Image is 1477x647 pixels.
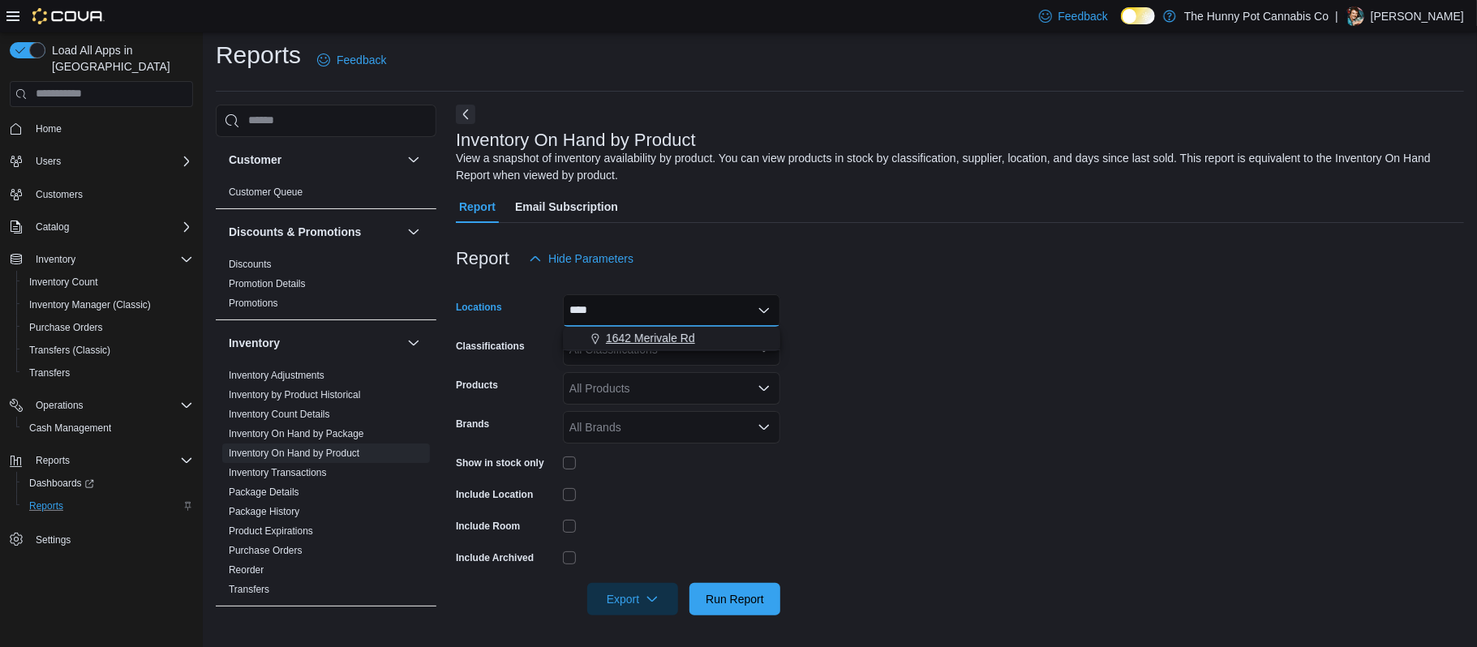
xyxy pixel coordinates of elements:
button: Open list of options [758,421,771,434]
span: Inventory On Hand by Package [229,427,364,440]
span: Run Report [706,591,764,607]
span: Dashboards [29,477,94,490]
span: Users [29,152,193,171]
button: Cash Management [16,417,200,439]
a: Customers [29,185,89,204]
span: Inventory Transactions [229,466,327,479]
div: Colten McCarthy [1345,6,1364,26]
button: Customers [3,182,200,206]
span: Settings [36,533,71,546]
a: Package Details [229,486,299,498]
span: 1642 Merivale Rd [606,330,695,346]
button: Inventory Count [16,271,200,294]
span: Operations [29,396,193,415]
span: Inventory by Product Historical [229,388,361,401]
a: Reports [23,496,70,516]
span: Transfers (Classic) [29,344,110,357]
span: Reports [29,499,63,512]
a: Promotions [229,298,278,309]
button: Inventory [404,333,423,353]
span: Catalog [36,221,69,234]
button: Discounts & Promotions [404,222,423,242]
button: Users [29,152,67,171]
button: Reports [3,449,200,472]
a: Purchase Orders [23,318,109,337]
a: Settings [29,530,77,550]
button: Customer [229,152,401,168]
button: Users [3,150,200,173]
label: Locations [456,301,502,314]
button: Settings [3,527,200,551]
button: Inventory [29,250,82,269]
div: Discounts & Promotions [216,255,436,319]
button: Inventory Manager (Classic) [16,294,200,316]
button: Close list of options [758,304,771,317]
a: Inventory On Hand by Product [229,448,359,459]
a: Discounts [229,259,272,270]
span: Purchase Orders [229,544,303,557]
span: Settings [29,529,193,549]
span: Home [36,122,62,135]
button: Customer [404,150,423,169]
a: Dashboards [23,473,101,493]
span: Transfers [29,366,70,379]
div: Choose from the following options [563,327,780,350]
button: Open list of options [758,382,771,395]
button: Reports [16,495,200,517]
span: Inventory [36,253,75,266]
span: Customers [29,184,193,204]
span: Reports [36,454,70,467]
span: Inventory Count [23,272,193,292]
p: The Hunny Pot Cannabis Co [1184,6,1329,26]
span: Report [459,191,496,223]
span: Email Subscription [515,191,618,223]
span: Users [36,155,61,168]
span: Cash Management [23,418,193,438]
h3: Inventory [229,335,280,351]
span: Catalog [29,217,193,237]
span: Promotion Details [229,277,306,290]
span: Inventory [29,250,193,269]
a: Reorder [229,564,264,576]
a: Dashboards [16,472,200,495]
span: Promotions [229,297,278,310]
span: Customers [36,188,83,201]
button: Catalog [29,217,75,237]
a: Package History [229,506,299,517]
button: Run Report [689,583,780,615]
label: Include Location [456,488,533,501]
button: Catalog [3,216,200,238]
label: Show in stock only [456,456,544,469]
span: Export [597,583,668,615]
h3: Report [456,249,509,268]
span: Reorder [229,563,264,576]
button: Inventory [229,335,401,351]
span: Purchase Orders [23,318,193,337]
span: Inventory Count [29,276,98,289]
h3: Inventory On Hand by Product [456,131,696,150]
span: Inventory Manager (Classic) [29,298,151,311]
button: Transfers [16,362,200,384]
span: Load All Apps in [GEOGRAPHIC_DATA] [45,42,193,75]
span: Feedback [337,52,386,68]
a: Inventory Manager (Classic) [23,295,157,315]
nav: Complex example [10,110,193,593]
button: Hide Parameters [522,242,640,275]
button: Export [587,583,678,615]
span: Inventory Count Details [229,408,330,421]
button: Next [456,105,475,124]
button: Reports [29,451,76,470]
a: Home [29,119,68,139]
button: Discounts & Promotions [229,224,401,240]
label: Products [456,379,498,392]
span: Customer Queue [229,186,303,199]
a: Inventory Count [23,272,105,292]
span: Hide Parameters [548,251,633,267]
span: Feedback [1058,8,1108,24]
span: Inventory Adjustments [229,369,324,382]
span: Purchase Orders [29,321,103,334]
span: Inventory On Hand by Product [229,447,359,460]
a: Promotion Details [229,278,306,289]
span: Reports [23,496,193,516]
